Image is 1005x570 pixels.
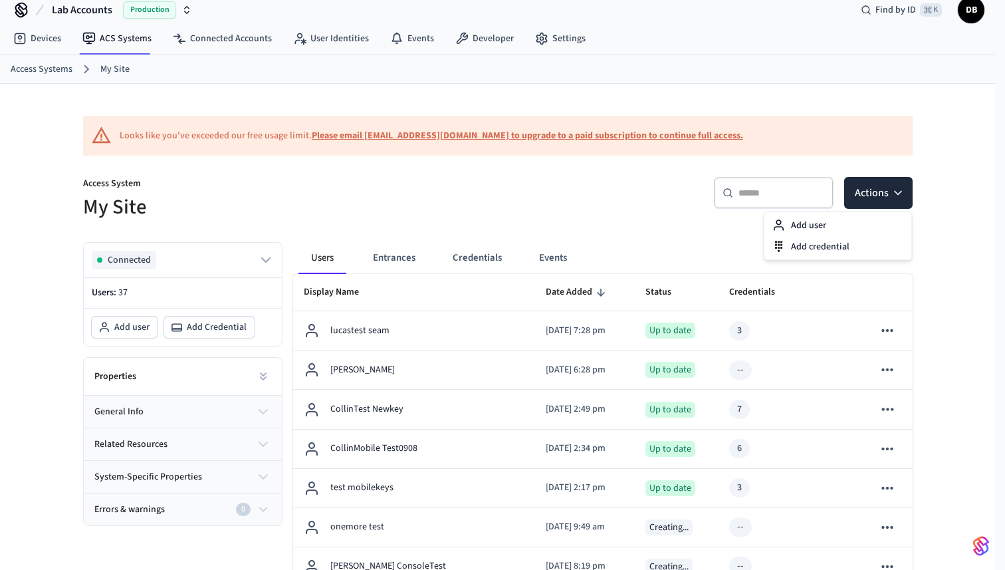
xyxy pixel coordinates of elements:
[118,286,128,299] span: 37
[645,402,695,418] div: Up to date
[94,470,202,484] span: system-specific properties
[114,321,150,334] span: Add user
[83,177,490,194] p: Access System
[645,362,695,378] div: Up to date
[94,438,167,452] span: related resources
[330,402,403,416] p: CollinTest Newkey
[737,402,742,416] div: 7
[282,27,380,51] a: User Identities
[92,286,274,300] p: Users:
[546,363,624,377] p: [DATE] 6:28 pm
[737,520,744,534] div: --
[330,520,384,534] p: onemore test
[330,324,390,338] p: lucastest seam
[52,2,112,18] span: Lab Accounts
[330,442,417,456] p: CollinMobile Test0908
[645,519,693,535] div: Creating...
[362,242,426,274] button: Entrances
[3,27,72,51] a: Devices
[920,3,942,17] span: ⌘ K
[11,63,72,76] a: Access Systems
[546,324,624,338] p: [DATE] 7:28 pm
[442,242,512,274] button: Credentials
[380,27,445,51] a: Events
[72,27,162,51] a: ACS Systems
[764,212,913,261] div: Actions
[94,503,165,517] span: Errors & warnings
[645,282,689,303] span: Status
[546,282,610,303] span: Date Added
[737,324,742,338] div: 3
[298,242,346,274] button: Users
[645,441,695,457] div: Up to date
[737,363,744,377] div: --
[767,236,909,257] div: Add credential
[94,405,144,419] span: general info
[546,520,624,534] p: [DATE] 9:49 am
[83,194,490,221] h5: My Site
[94,370,136,383] h2: Properties
[844,177,913,209] button: Actions
[737,442,742,456] div: 6
[108,253,151,267] span: Connected
[645,323,695,339] div: Up to date
[162,27,282,51] a: Connected Accounts
[120,129,743,143] div: Looks like you've exceeded our free usage limit.
[123,1,176,19] span: Production
[737,481,742,495] div: 3
[187,321,247,334] span: Add Credential
[767,215,909,236] div: Add user
[304,282,376,303] span: Display Name
[546,442,624,456] p: [DATE] 2:34 pm
[445,27,524,51] a: Developer
[524,27,596,51] a: Settings
[330,481,393,495] p: test mobilekeys
[729,282,792,303] span: Credentials
[546,481,624,495] p: [DATE] 2:17 pm
[528,242,578,274] button: Events
[645,480,695,496] div: Up to date
[312,129,743,142] b: Please email [EMAIL_ADDRESS][DOMAIN_NAME] to upgrade to a paid subscription to continue full access.
[330,363,395,377] p: [PERSON_NAME]
[236,503,251,516] div: 0
[100,63,130,76] a: My Site
[546,402,624,416] p: [DATE] 2:49 pm
[973,535,989,557] img: SeamLogoGradient.69752ec5.svg
[875,3,916,17] span: Find by ID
